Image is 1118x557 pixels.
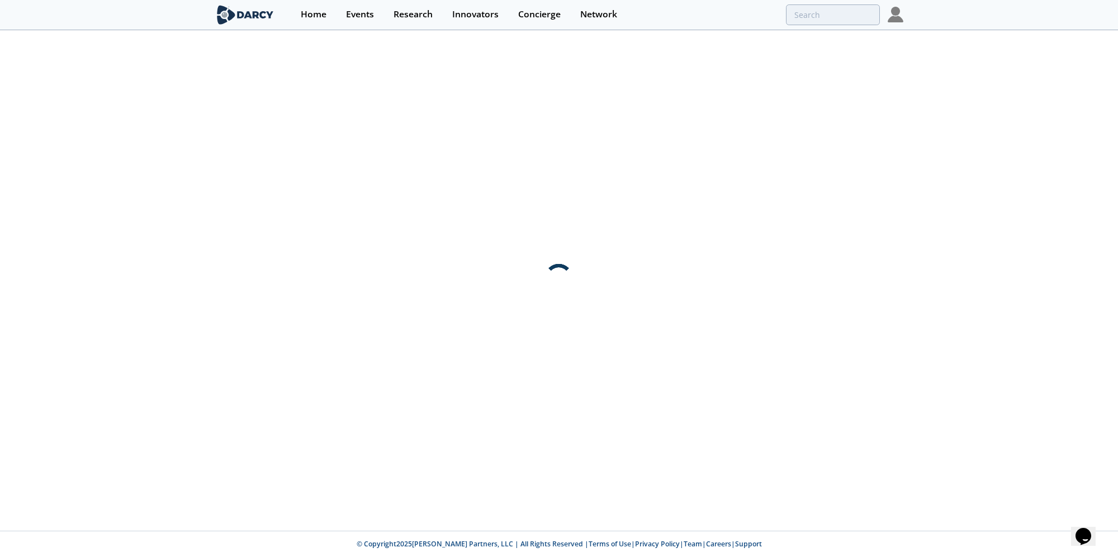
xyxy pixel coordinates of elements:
a: Terms of Use [589,539,631,549]
div: Concierge [518,10,561,19]
input: Advanced Search [786,4,880,25]
a: Support [735,539,762,549]
p: © Copyright 2025 [PERSON_NAME] Partners, LLC | All Rights Reserved | | | | | [145,539,973,549]
div: Innovators [452,10,499,19]
div: Research [394,10,433,19]
a: Privacy Policy [635,539,680,549]
iframe: chat widget [1071,512,1107,546]
a: Careers [706,539,731,549]
a: Team [684,539,702,549]
img: logo-wide.svg [215,5,276,25]
img: Profile [888,7,903,22]
div: Home [301,10,326,19]
div: Network [580,10,617,19]
div: Events [346,10,374,19]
